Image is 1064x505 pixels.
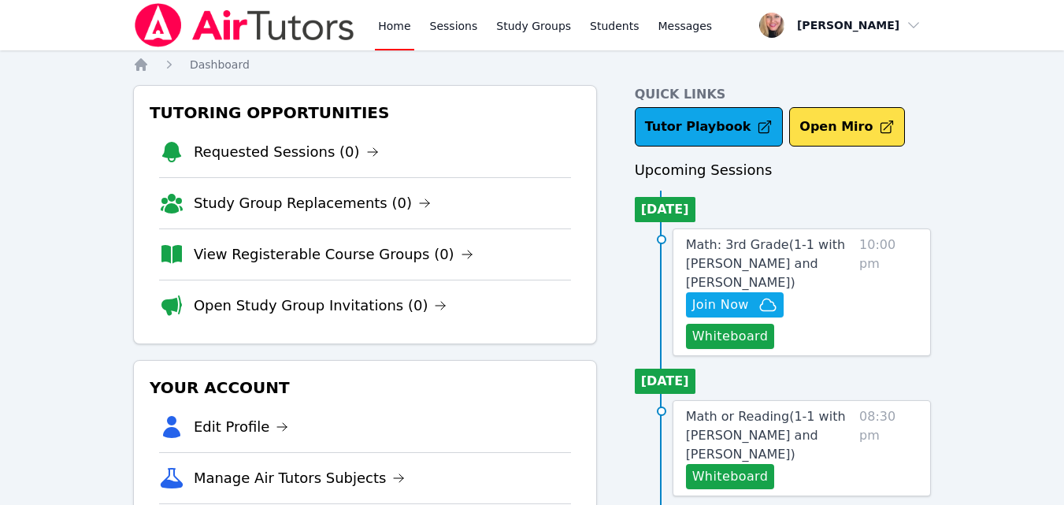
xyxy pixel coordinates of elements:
a: View Registerable Course Groups (0) [194,243,473,265]
button: Whiteboard [686,324,775,349]
a: Tutor Playbook [635,107,784,147]
span: Dashboard [190,58,250,71]
a: Math: 3rd Grade(1-1 with [PERSON_NAME] and [PERSON_NAME]) [686,236,853,292]
span: 10:00 pm [859,236,918,349]
a: Study Group Replacements (0) [194,192,431,214]
a: Dashboard [190,57,250,72]
button: Open Miro [789,107,905,147]
img: Air Tutors [133,3,356,47]
span: Math or Reading ( 1-1 with [PERSON_NAME] and [PERSON_NAME] ) [686,409,846,462]
a: Open Study Group Invitations (0) [194,295,447,317]
span: Messages [658,18,713,34]
li: [DATE] [635,197,695,222]
a: Manage Air Tutors Subjects [194,467,406,489]
h3: Tutoring Opportunities [146,98,584,127]
button: Whiteboard [686,464,775,489]
h3: Your Account [146,373,584,402]
a: Requested Sessions (0) [194,141,379,163]
h3: Upcoming Sessions [635,159,932,181]
span: Math: 3rd Grade ( 1-1 with [PERSON_NAME] and [PERSON_NAME] ) [686,237,845,290]
nav: Breadcrumb [133,57,931,72]
span: 08:30 pm [859,407,918,489]
h4: Quick Links [635,85,932,104]
li: [DATE] [635,369,695,394]
button: Join Now [686,292,784,317]
span: Join Now [692,295,749,314]
a: Edit Profile [194,416,289,438]
a: Math or Reading(1-1 with [PERSON_NAME] and [PERSON_NAME]) [686,407,853,464]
